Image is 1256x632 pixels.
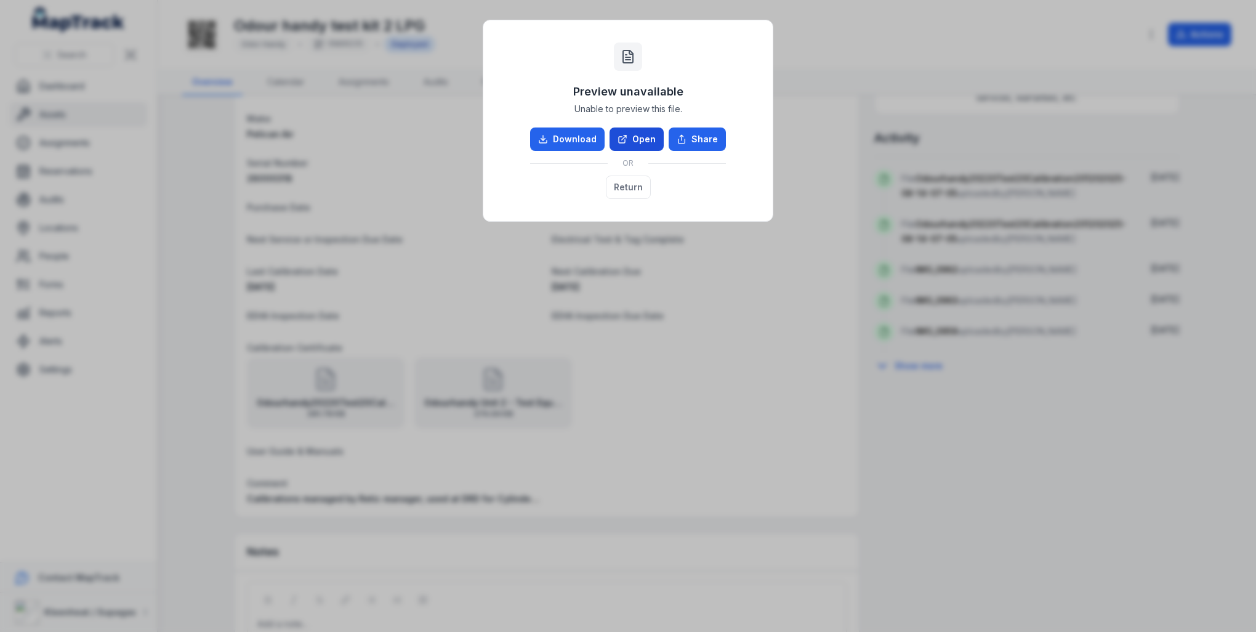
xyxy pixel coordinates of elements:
a: Open [610,128,664,151]
button: Share [669,128,726,151]
button: Return [606,176,651,199]
h3: Preview unavailable [573,83,683,100]
a: Download [530,128,605,151]
div: OR [530,151,726,176]
span: Unable to preview this file. [574,103,682,115]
